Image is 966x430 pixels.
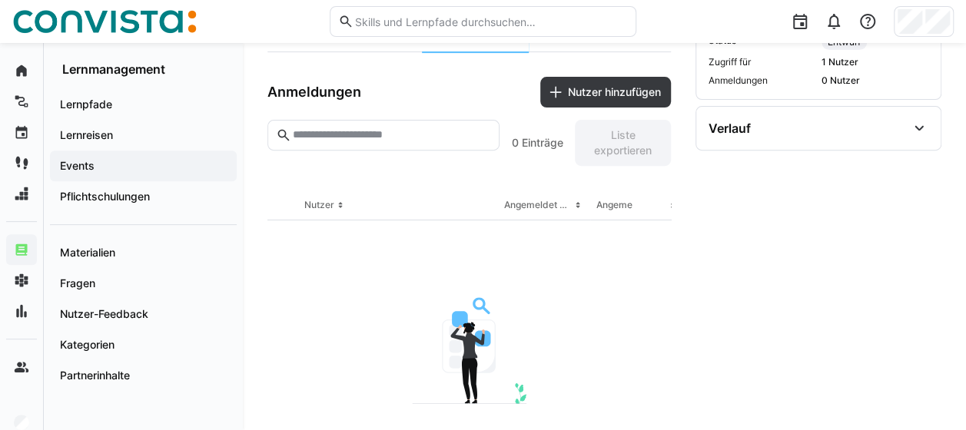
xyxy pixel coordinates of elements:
[583,127,663,158] span: Liste exportieren
[566,84,663,100] span: Nutzer hinzufügen
[522,135,563,150] span: Einträge
[575,120,671,166] button: Liste exportieren
[709,74,815,87] span: Anmeldungen
[596,199,678,211] div: Angemeldet durch
[540,77,671,107] button: Nutzer hinzufügen
[709,56,815,68] span: Zugriff für
[504,199,572,211] div: Angemeldet am
[304,199,334,211] div: Nutzer
[709,121,751,136] div: Verlauf
[512,135,519,150] span: 0
[822,56,928,68] span: 1 Nutzer
[354,15,628,28] input: Skills und Lernpfade durchsuchen…
[822,74,928,87] span: 0 Nutzer
[267,84,361,101] h3: Anmeldungen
